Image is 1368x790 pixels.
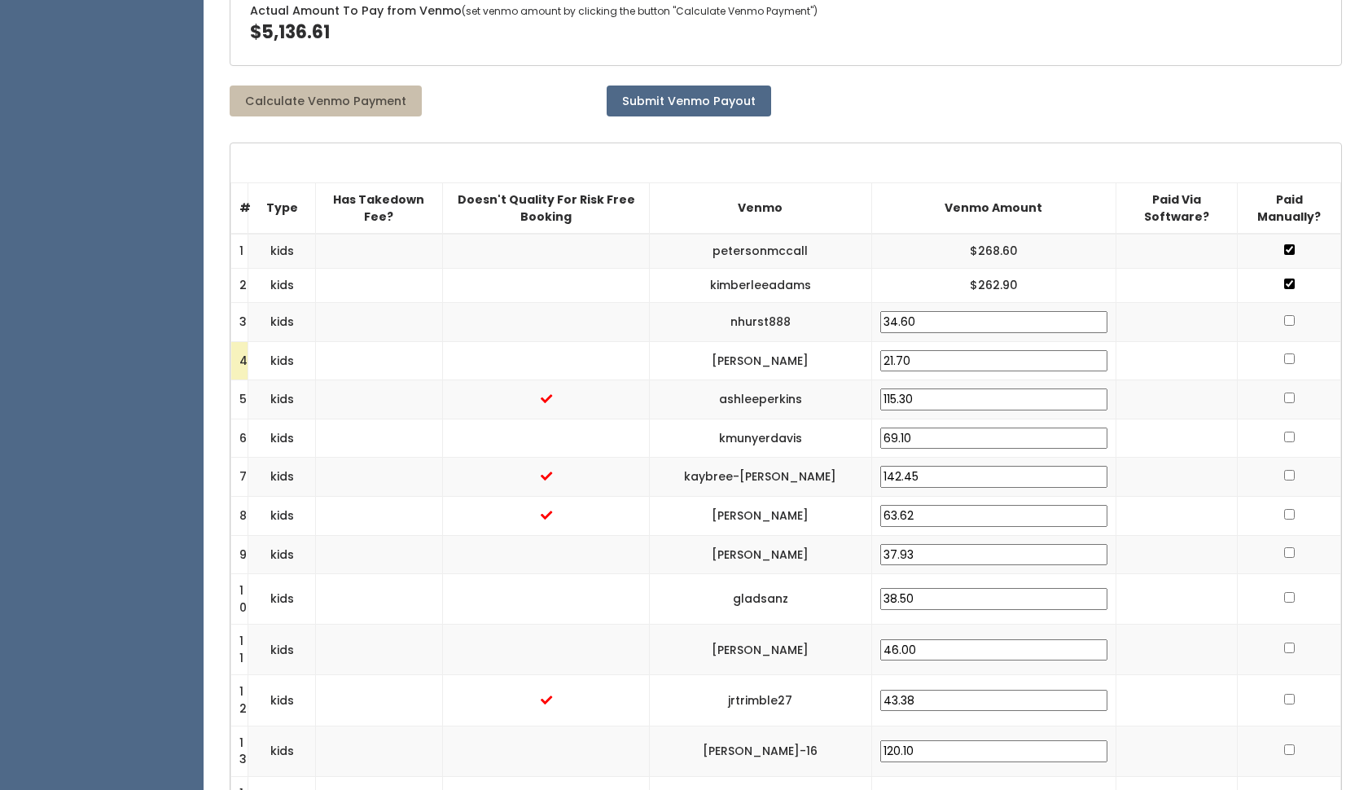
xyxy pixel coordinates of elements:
td: 9 [231,535,248,574]
span: $5,136.61 [250,20,330,45]
td: kids [248,535,316,574]
td: kids [248,234,316,269]
td: kids [248,419,316,458]
td: petersonmccall [650,234,872,269]
button: Submit Venmo Payout [607,86,771,116]
td: ashleeperkins [650,380,872,419]
td: kids [248,458,316,497]
th: Type [248,182,316,234]
th: Venmo [650,182,872,234]
td: kids [248,625,316,675]
td: [PERSON_NAME] [650,535,872,574]
td: [PERSON_NAME] [650,341,872,380]
td: [PERSON_NAME] [650,497,872,536]
td: 2 [231,269,248,303]
td: kids [248,303,316,342]
td: 8 [231,497,248,536]
td: $262.90 [871,269,1116,303]
td: kimberleeadams [650,269,872,303]
td: kids [248,497,316,536]
td: 11 [231,625,248,675]
th: Paid Via Software? [1116,182,1238,234]
td: 4 [231,341,248,380]
td: $268.60 [871,234,1116,269]
span: (set venmo amount by clicking the button "Calculate Venmo Payment") [462,4,818,18]
th: Paid Manually? [1238,182,1341,234]
td: kmunyerdavis [650,419,872,458]
th: # [231,182,248,234]
td: 12 [231,675,248,726]
td: jrtrimble27 [650,675,872,726]
td: 6 [231,419,248,458]
th: Has Takedown Fee? [316,182,443,234]
td: 1 [231,234,248,269]
th: Venmo Amount [871,182,1116,234]
td: kids [248,675,316,726]
td: kids [248,269,316,303]
td: [PERSON_NAME] [650,625,872,675]
td: kids [248,574,316,625]
td: kids [248,380,316,419]
td: 13 [231,726,248,776]
th: Doesn't Quality For Risk Free Booking [442,182,649,234]
td: 7 [231,458,248,497]
td: 5 [231,380,248,419]
td: kids [248,726,316,776]
button: Calculate Venmo Payment [230,86,422,116]
td: gladsanz [650,574,872,625]
td: kaybree-[PERSON_NAME] [650,458,872,497]
td: 10 [231,574,248,625]
td: kids [248,341,316,380]
td: nhurst888 [650,303,872,342]
td: [PERSON_NAME]-16 [650,726,872,776]
td: 3 [231,303,248,342]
